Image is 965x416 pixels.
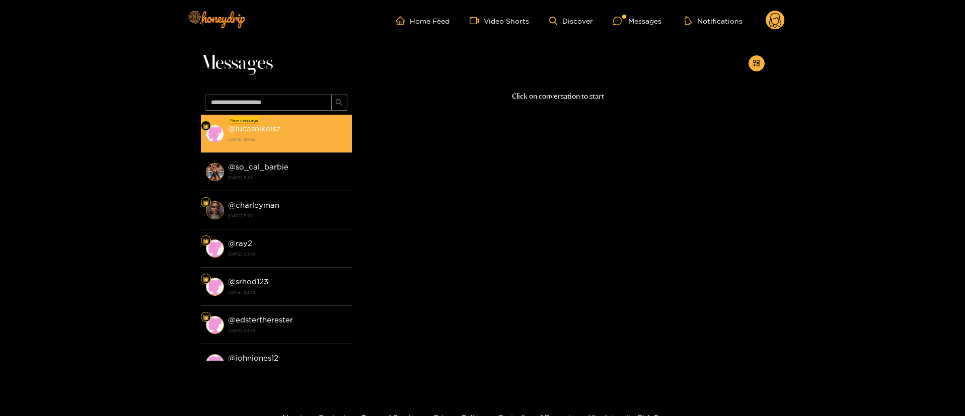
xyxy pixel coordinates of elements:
[203,238,209,244] img: Fan Level
[228,162,288,171] strong: @ so_cal_barbie
[206,125,224,143] img: conversation
[396,16,450,25] a: Home Feed
[331,95,347,111] button: search
[228,277,268,286] strong: @ srhod123
[396,16,410,25] span: home
[206,354,224,372] img: conversation
[228,354,278,362] strong: @ johnjones12
[201,51,273,75] span: Messages
[228,124,280,133] strong: @ lucasnikolsz
[613,15,661,27] div: Messages
[682,16,746,26] button: Notifications
[228,315,293,324] strong: @ edstertherester
[335,99,343,107] span: search
[206,278,224,296] img: conversation
[229,117,260,124] div: New message
[352,91,765,102] p: Click on conversation to start
[228,211,347,220] strong: [DATE] 11:27
[206,316,224,334] img: conversation
[549,17,593,25] a: Discover
[749,55,765,71] button: appstore-add
[203,314,209,320] img: Fan Level
[228,326,347,335] strong: [DATE] 03:40
[203,123,209,129] img: Fan Level
[470,16,529,25] a: Video Shorts
[206,239,224,258] img: conversation
[470,16,484,25] span: video-camera
[228,288,347,297] strong: [DATE] 03:40
[228,239,252,247] strong: @ ray2
[228,201,279,209] strong: @ charleyman
[206,201,224,219] img: conversation
[203,276,209,282] img: Fan Level
[228,249,347,259] strong: [DATE] 03:40
[228,173,347,182] strong: [DATE] 11:23
[228,135,347,144] strong: [DATE] 20:02
[203,200,209,206] img: Fan Level
[206,163,224,181] img: conversation
[753,59,760,68] span: appstore-add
